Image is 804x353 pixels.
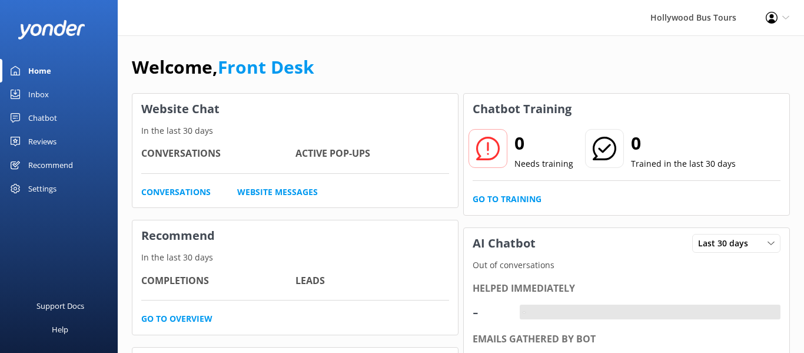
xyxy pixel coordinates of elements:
span: Last 30 days [698,237,755,250]
img: yonder-white-logo.png [18,20,85,39]
p: In the last 30 days [132,251,458,264]
p: Out of conversations [464,259,789,272]
div: Helped immediately [473,281,780,296]
div: - [520,305,529,320]
h1: Welcome, [132,53,314,81]
h4: Leads [295,273,450,289]
p: Needs training [514,157,573,170]
div: Home [28,59,51,83]
h3: Recommend [132,220,458,251]
a: Conversations [141,186,211,199]
div: - [473,298,508,326]
a: Go to Training [473,193,541,206]
a: Go to overview [141,312,212,325]
h4: Completions [141,273,295,289]
div: Help [52,318,68,341]
div: Reviews [28,130,57,153]
div: Support Docs [36,294,84,318]
a: Website Messages [237,186,318,199]
h4: Conversations [141,146,295,161]
div: Settings [28,177,57,200]
h3: AI Chatbot [464,228,544,259]
h4: Active Pop-ups [295,146,450,161]
div: Emails gathered by bot [473,332,780,347]
p: Trained in the last 30 days [631,157,736,170]
div: Inbox [28,83,49,106]
h3: Website Chat [132,94,458,124]
h2: 0 [514,129,573,157]
h2: 0 [631,129,736,157]
a: Front Desk [218,55,314,79]
div: Chatbot [28,106,57,130]
p: In the last 30 days [132,124,458,137]
h3: Chatbot Training [464,94,580,124]
div: Recommend [28,153,73,177]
